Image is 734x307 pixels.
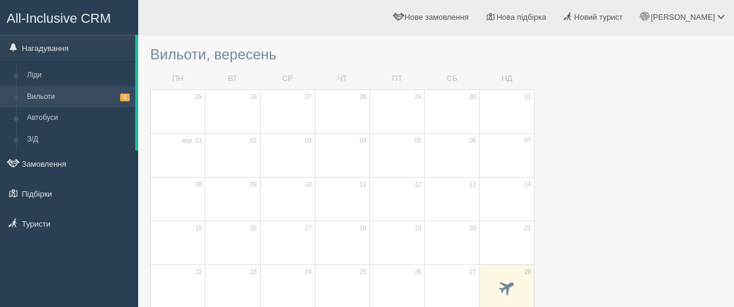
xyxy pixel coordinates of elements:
[414,93,421,101] span: 29
[1,1,138,34] a: All-Inclusive CRM
[414,224,421,233] span: 19
[524,224,531,233] span: 21
[22,129,135,151] a: З/Д
[305,224,312,233] span: 17
[120,94,130,101] span: 1
[360,268,366,276] span: 25
[22,65,135,86] a: Ліди
[470,180,476,189] span: 13
[22,107,135,129] a: Автобуси
[470,93,476,101] span: 30
[151,68,205,89] td: ПН
[250,180,256,189] span: 09
[651,13,715,22] span: [PERSON_NAME]
[524,137,531,145] span: 07
[370,68,425,89] td: ПТ
[360,137,366,145] span: 04
[305,137,312,145] span: 03
[360,180,366,189] span: 11
[360,93,366,101] span: 28
[250,93,256,101] span: 26
[414,137,421,145] span: 05
[250,137,256,145] span: 02
[182,137,202,145] span: вер. 01
[205,68,260,89] td: ВТ
[250,268,256,276] span: 23
[479,68,534,89] td: НД
[7,11,111,26] span: All-Inclusive CRM
[360,224,366,233] span: 18
[470,268,476,276] span: 27
[195,224,202,233] span: 15
[305,180,312,189] span: 10
[195,93,202,101] span: 25
[22,86,135,108] a: Вильоти1
[470,224,476,233] span: 20
[305,93,312,101] span: 27
[150,47,535,62] h3: Вильоти, вересень
[195,268,202,276] span: 22
[305,268,312,276] span: 24
[497,13,547,22] span: Нова підбірка
[414,180,421,189] span: 12
[405,13,469,22] span: Нове замовлення
[470,137,476,145] span: 06
[250,224,256,233] span: 16
[195,180,202,189] span: 08
[414,268,421,276] span: 26
[315,68,369,89] td: ЧТ
[524,268,531,276] span: 28
[524,93,531,101] span: 31
[524,180,531,189] span: 14
[425,68,479,89] td: СБ
[260,68,315,89] td: СР
[574,13,623,22] span: Новий турист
